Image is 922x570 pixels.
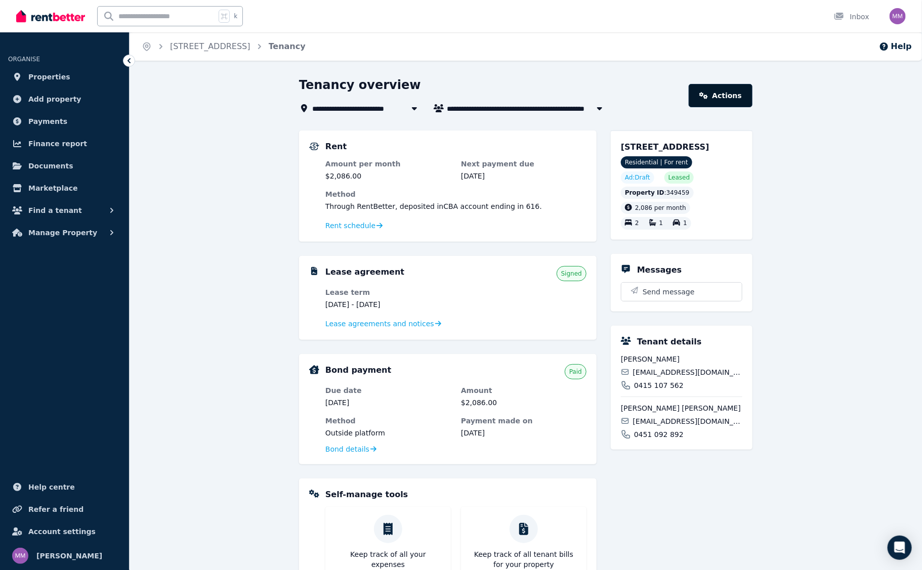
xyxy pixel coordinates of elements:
a: Help centre [8,477,121,497]
a: Properties [8,67,121,87]
dd: [DATE] [461,171,586,181]
div: : 349459 [621,187,694,199]
dt: Method [325,416,451,426]
a: Payments [8,111,121,131]
dt: Next payment due [461,159,586,169]
span: [EMAIL_ADDRESS][DOMAIN_NAME] [633,416,742,426]
span: Signed [561,270,582,278]
h5: Tenant details [637,336,702,348]
span: 0415 107 562 [634,380,684,390]
h5: Messages [637,264,682,276]
p: Keep track of all your expenses [333,549,443,569]
img: RentBetter [16,9,85,24]
a: Tenancy [269,41,306,51]
span: [STREET_ADDRESS] [621,142,709,152]
span: Add property [28,93,81,105]
span: Payments [28,115,67,127]
button: Manage Property [8,223,121,243]
img: Rental Payments [309,143,319,150]
a: [STREET_ADDRESS] [170,41,250,51]
p: Keep track of all tenant bills for your property [469,549,578,569]
a: Account settings [8,521,121,542]
span: Leased [668,173,690,182]
h5: Bond payment [325,364,391,376]
span: Refer a friend [28,503,83,515]
dd: [DATE] [461,428,586,438]
img: Megumi Matsuda [12,548,28,564]
span: Finance report [28,138,87,150]
a: Refer a friend [8,499,121,519]
span: [PERSON_NAME] [36,550,102,562]
span: Rent schedule [325,221,375,231]
span: Through RentBetter , deposited in CBA account ending in 616 . [325,202,542,210]
dt: Due date [325,385,451,396]
dd: $2,086.00 [461,398,586,408]
dt: Amount per month [325,159,451,169]
dd: Outside platform [325,428,451,438]
a: Add property [8,89,121,109]
span: [PERSON_NAME] [PERSON_NAME] [621,403,742,413]
dt: Payment made on [461,416,586,426]
span: Marketplace [28,182,77,194]
span: Manage Property [28,227,97,239]
span: Ad: Draft [625,173,650,182]
span: 1 [659,220,663,227]
dt: Method [325,189,586,199]
span: Help centre [28,481,75,493]
h5: Self-manage tools [325,489,408,501]
dd: [DATE] [325,398,451,408]
span: 2 [635,220,639,227]
dt: Lease term [325,287,451,297]
span: Bond details [325,444,369,454]
span: Property ID [625,189,664,197]
button: Send message [621,283,742,301]
span: Documents [28,160,73,172]
img: Bond Details [309,365,319,374]
span: [EMAIL_ADDRESS][DOMAIN_NAME] [633,367,742,377]
h5: Lease agreement [325,266,404,278]
button: Help [879,40,912,53]
a: Lease agreements and notices [325,319,441,329]
a: Finance report [8,134,121,154]
span: [PERSON_NAME] [621,354,742,364]
span: 2,086 per month [635,204,686,211]
a: Marketplace [8,178,121,198]
span: 1 [683,220,687,227]
h1: Tenancy overview [299,77,421,93]
span: k [234,12,237,20]
button: Find a tenant [8,200,121,221]
h5: Rent [325,141,347,153]
span: Residential | For rent [621,156,692,168]
span: 0451 092 892 [634,429,684,440]
span: Paid [569,368,582,376]
dd: $2,086.00 [325,171,451,181]
span: Lease agreements and notices [325,319,434,329]
span: Find a tenant [28,204,82,216]
a: Actions [689,84,752,107]
a: Documents [8,156,121,176]
a: Rent schedule [325,221,383,231]
div: Open Intercom Messenger [888,536,912,560]
span: Account settings [28,525,96,538]
a: Bond details [325,444,376,454]
dd: [DATE] - [DATE] [325,299,451,310]
img: Megumi Matsuda [890,8,906,24]
dt: Amount [461,385,586,396]
span: Send message [643,287,695,297]
nav: Breadcrumb [130,32,318,61]
span: Properties [28,71,70,83]
div: Inbox [834,12,869,22]
span: ORGANISE [8,56,40,63]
